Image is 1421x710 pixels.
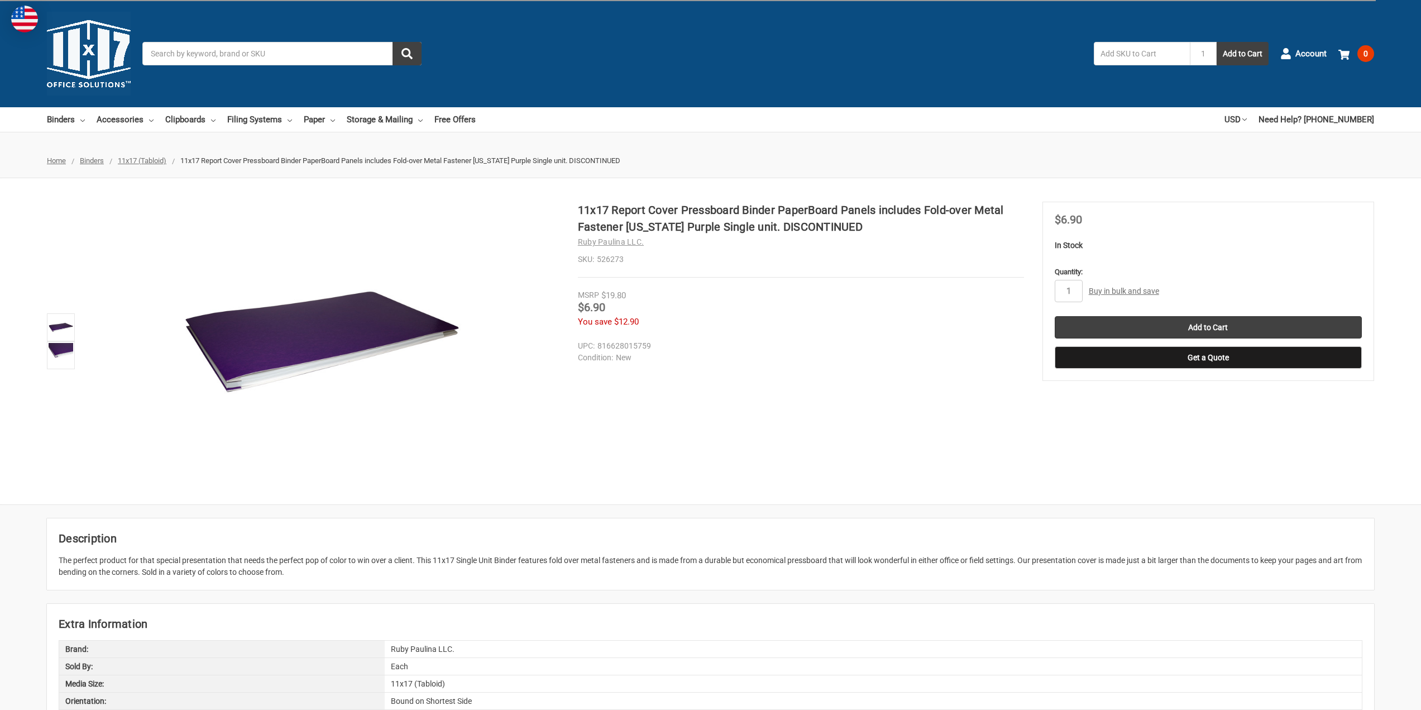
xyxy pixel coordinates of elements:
h2: Description [59,530,1362,547]
a: Binders [47,107,85,132]
div: Media Size: [59,675,385,692]
p: In Stock [1055,240,1362,251]
div: MSRP [578,289,599,301]
input: Search by keyword, brand or SKU [142,42,422,65]
a: Buy in bulk and save [1089,287,1159,296]
a: Account [1280,39,1327,68]
input: Add to Cart [1055,316,1362,339]
a: Ruby Paulina LLC. [578,237,644,246]
a: 11x17 (Tabloid) [118,156,166,165]
span: 0 [1357,45,1374,62]
div: Orientation: [59,693,385,709]
label: Quantity: [1055,266,1362,278]
span: 11x17 Report Cover Pressboard Binder PaperBoard Panels includes Fold-over Metal Fastener [US_STAT... [180,156,620,165]
a: Free Offers [434,107,476,132]
dt: SKU: [578,254,594,265]
img: 11x17 Report Cover Pressboard Binder PaperBoard Panels includes Fold-over Metal Fastener Louisian... [182,202,461,481]
a: 0 [1338,39,1374,68]
span: $6.90 [578,301,605,314]
dt: UPC: [578,340,595,352]
img: 11x17.com [47,12,131,96]
span: You save [578,317,612,327]
dd: 816628015759 [578,340,1019,352]
span: $12.90 [614,317,639,327]
dd: New [578,352,1019,364]
a: Need Help? [PHONE_NUMBER] [1259,107,1374,132]
a: Storage & Mailing [347,107,423,132]
a: Accessories [97,107,154,132]
div: Ruby Paulina LLC. [385,641,1362,657]
a: Binders [80,156,104,165]
div: Bound on Shortest Side [385,693,1362,709]
a: Paper [304,107,335,132]
button: Get a Quote [1055,346,1362,369]
a: Clipboards [165,107,216,132]
div: Brand: [59,641,385,657]
input: Add SKU to Cart [1094,42,1190,65]
dt: Condition: [578,352,613,364]
dd: 526273 [578,254,1024,265]
a: Filing Systems [227,107,292,132]
img: 11x17 Report Cover Pressboard Binder PaperBoard Panels includes Fold-over Metal Fastener Louisian... [49,343,73,368]
span: $6.90 [1055,213,1082,226]
img: duty and tax information for United States [11,6,38,32]
a: Home [47,156,66,165]
img: 11x17 Report Cover Pressboard Binder PaperBoard Panels includes Fold-over Metal Fastener Louisian... [49,315,73,340]
div: 11x17 (Tabloid) [385,675,1362,692]
h2: Extra Information [59,616,1362,632]
div: Sold By: [59,658,385,675]
span: Account [1295,47,1327,60]
div: Each [385,658,1362,675]
iframe: Google Customer Reviews [1329,680,1421,710]
h1: 11x17 Report Cover Pressboard Binder PaperBoard Panels includes Fold-over Metal Fastener [US_STAT... [578,202,1024,235]
a: USD [1224,107,1247,132]
span: $19.80 [601,290,626,301]
div: The perfect product for that special presentation that needs the perfect pop of color to win over... [59,555,1362,578]
button: Add to Cart [1217,42,1269,65]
